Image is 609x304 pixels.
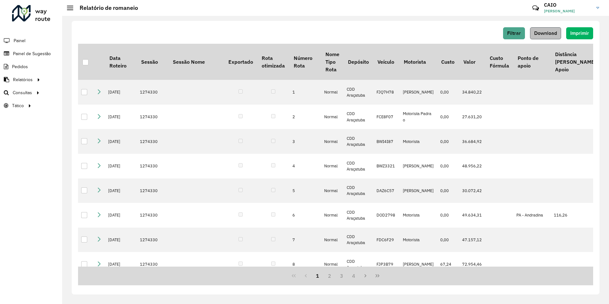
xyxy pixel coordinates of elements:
[373,44,400,80] th: Veículo
[437,154,459,178] td: 0,00
[224,44,257,80] th: Exportado
[321,129,344,154] td: Normal
[570,30,589,36] span: Imprimir
[400,228,437,252] td: Motorista
[73,4,138,11] h2: Relatório de romaneio
[503,27,525,39] button: Filtrar
[459,178,485,203] td: 30.072,42
[373,178,400,203] td: DAZ6C57
[437,105,459,129] td: 0,00
[344,228,373,252] td: CDD Araçatuba
[137,80,168,105] td: 1274330
[321,203,344,228] td: Normal
[312,270,324,282] button: 1
[289,44,321,80] th: Número Rota
[459,203,485,228] td: 49.634,31
[400,129,437,154] td: Motorista
[321,178,344,203] td: Normal
[459,252,485,277] td: 72.954,46
[437,252,459,277] td: 67,24
[400,178,437,203] td: [PERSON_NAME]
[13,76,33,83] span: Relatórios
[513,44,551,80] th: Ponto de apoio
[321,252,344,277] td: Normal
[137,178,168,203] td: 1274330
[437,228,459,252] td: 0,00
[321,44,344,80] th: Nome Tipo Rota
[437,203,459,228] td: 0,00
[257,44,289,80] th: Rota otimizada
[344,252,373,277] td: CDD Araçatuba
[14,37,25,44] span: Painel
[459,154,485,178] td: 48.956,22
[105,105,137,129] td: [DATE]
[459,105,485,129] td: 27.631,20
[344,154,373,178] td: CDD Araçatuba
[344,105,373,129] td: CDD Araçatuba
[105,178,137,203] td: [DATE]
[437,129,459,154] td: 0,00
[373,129,400,154] td: BWI4I87
[289,228,321,252] td: 7
[373,154,400,178] td: BWZ3321
[459,80,485,105] td: 34.840,22
[459,228,485,252] td: 47.157,12
[344,178,373,203] td: CDD Araçatuba
[289,178,321,203] td: 5
[105,80,137,105] td: [DATE]
[137,252,168,277] td: 1274330
[344,80,373,105] td: CDD Araçatuba
[437,44,459,80] th: Custo
[12,63,28,70] span: Pedidos
[289,203,321,228] td: 6
[348,270,360,282] button: 4
[530,27,561,39] button: Download
[321,228,344,252] td: Normal
[321,80,344,105] td: Normal
[324,270,336,282] button: 2
[137,203,168,228] td: 1274330
[373,105,400,129] td: FCE8F07
[289,80,321,105] td: 1
[105,203,137,228] td: [DATE]
[321,154,344,178] td: Normal
[400,252,437,277] td: [PERSON_NAME]
[400,44,437,80] th: Motorista
[529,1,542,15] a: Contato Rápido
[321,105,344,129] td: Normal
[289,129,321,154] td: 3
[344,129,373,154] td: CDD Araçatuba
[437,178,459,203] td: 0,00
[137,154,168,178] td: 1274330
[371,270,383,282] button: Last Page
[12,102,24,109] span: Tático
[437,80,459,105] td: 0,00
[400,154,437,178] td: [PERSON_NAME]
[544,2,592,8] h3: CAIO
[551,203,600,228] td: 116,26
[551,44,600,80] th: Distância [PERSON_NAME] Apoio
[168,44,224,80] th: Sessão Nome
[359,270,371,282] button: Next Page
[137,228,168,252] td: 1274330
[13,50,51,57] span: Painel de Sugestão
[373,252,400,277] td: FJP3B79
[373,228,400,252] td: FDC6F29
[105,154,137,178] td: [DATE]
[105,252,137,277] td: [DATE]
[485,44,513,80] th: Custo Fórmula
[544,8,592,14] span: [PERSON_NAME]
[105,44,137,80] th: Data Roteiro
[373,80,400,105] td: FJQ7H78
[137,105,168,129] td: 1274330
[105,129,137,154] td: [DATE]
[566,27,593,39] button: Imprimir
[507,30,521,36] span: Filtrar
[400,80,437,105] td: [PERSON_NAME]
[13,89,32,96] span: Consultas
[400,105,437,129] td: Motorista Padra o
[105,228,137,252] td: [DATE]
[534,30,557,36] span: Download
[336,270,348,282] button: 3
[344,44,373,80] th: Depósito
